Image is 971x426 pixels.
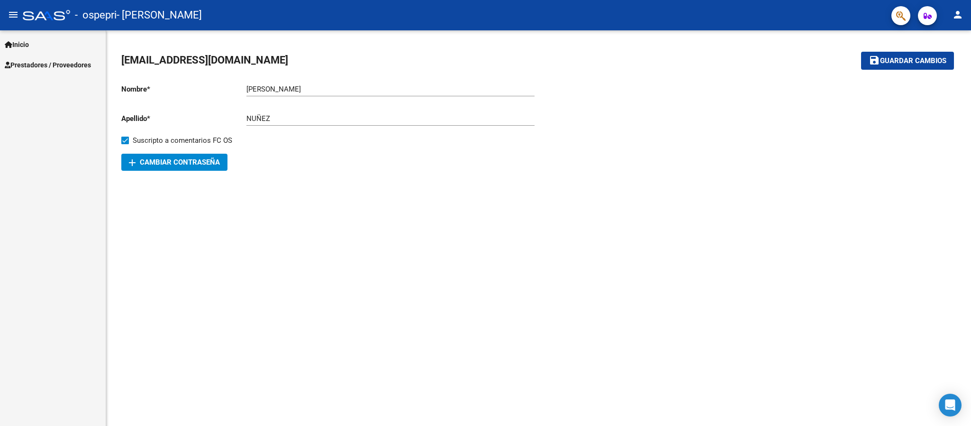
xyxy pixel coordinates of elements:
[133,135,232,146] span: Suscripto a comentarios FC OS
[952,9,963,20] mat-icon: person
[8,9,19,20] mat-icon: menu
[869,55,880,66] mat-icon: save
[121,54,288,66] span: [EMAIL_ADDRESS][DOMAIN_NAME]
[939,394,962,417] div: Open Intercom Messenger
[5,39,29,50] span: Inicio
[861,52,954,69] button: Guardar cambios
[880,57,946,65] span: Guardar cambios
[121,113,246,124] p: Apellido
[75,5,117,26] span: - ospepri
[117,5,202,26] span: - [PERSON_NAME]
[121,84,246,94] p: Nombre
[121,154,227,171] button: Cambiar Contraseña
[129,158,220,167] span: Cambiar Contraseña
[5,60,91,70] span: Prestadores / Proveedores
[127,157,138,168] mat-icon: add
